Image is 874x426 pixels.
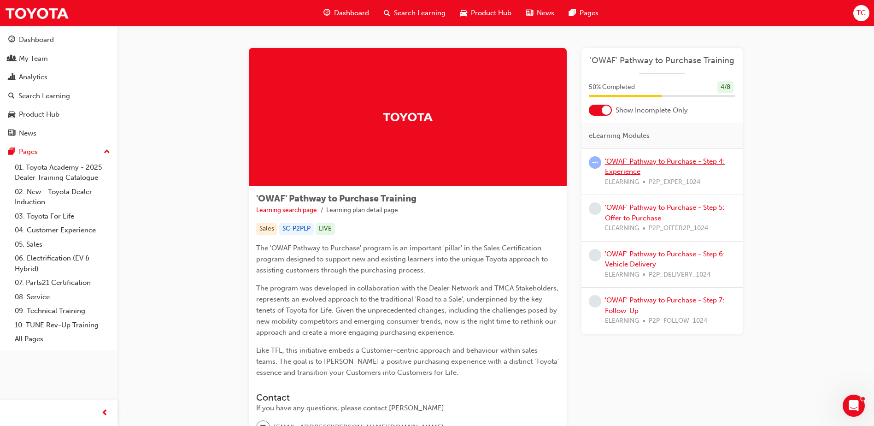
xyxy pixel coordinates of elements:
[589,295,601,308] span: learningRecordVerb_NONE-icon
[562,4,606,23] a: pages-iconPages
[19,35,54,45] div: Dashboard
[8,55,15,63] span: people-icon
[471,8,511,18] span: Product Hub
[11,318,114,332] a: 10. TUNE Rev-Up Training
[256,403,559,414] div: If you have any questions, please contact [PERSON_NAME].
[4,125,114,142] a: News
[256,206,317,214] a: Learning search page
[394,8,446,18] span: Search Learning
[8,148,15,156] span: pages-icon
[19,128,36,139] div: News
[11,251,114,276] a: 06. Electrification (EV & Hybrid)
[605,296,724,315] a: 'OWAF' Pathway to Purchase - Step 7: Follow-Up
[8,130,15,138] span: news-icon
[323,7,330,19] span: guage-icon
[334,8,369,18] span: Dashboard
[649,177,700,188] span: P2P_EXPER_1024
[589,82,635,93] span: 50 % Completed
[19,53,48,64] div: My Team
[453,4,519,23] a: car-iconProduct Hub
[537,8,554,18] span: News
[11,290,114,304] a: 08. Service
[589,156,601,169] span: learningRecordVerb_ATTEMPT-icon
[519,4,562,23] a: news-iconNews
[649,270,710,280] span: P2P_DELIVERY_1024
[4,106,114,123] a: Product Hub
[326,205,398,216] li: Learning plan detail page
[18,91,70,101] div: Search Learning
[4,69,114,86] a: Analytics
[11,276,114,290] a: 07. Parts21 Certification
[8,111,15,119] span: car-icon
[5,3,69,24] img: Trak
[256,284,560,337] span: The program was developed in collaboration with the Dealer Network and TMCA Stakeholders, represe...
[649,223,708,234] span: P2P_OFFER2P_1024
[843,395,865,417] iframe: Intercom live chat
[316,223,335,235] div: LIVE
[316,4,376,23] a: guage-iconDashboard
[605,177,639,188] span: ELEARNING
[382,109,433,125] img: Trak
[4,143,114,160] button: Pages
[856,8,866,18] span: TC
[4,31,114,48] a: Dashboard
[279,223,314,235] div: SC-P2PLP
[11,304,114,318] a: 09. Technical Training
[8,92,15,101] span: search-icon
[4,30,114,143] button: DashboardMy TeamAnalyticsSearch LearningProduct HubNews
[589,55,735,66] a: 'OWAF' Pathway to Purchase Training
[11,332,114,346] a: All Pages
[104,146,110,158] span: up-icon
[605,157,725,176] a: 'OWAF' Pathway to Purchase - Step 4: Experience
[19,109,59,120] div: Product Hub
[11,237,114,252] a: 05. Sales
[11,223,114,237] a: 04. Customer Experience
[11,185,114,209] a: 02. New - Toyota Dealer Induction
[11,209,114,224] a: 03. Toyota For Life
[256,193,416,204] span: 'OWAF' Pathway to Purchase Training
[589,202,601,215] span: learningRecordVerb_NONE-icon
[4,88,114,105] a: Search Learning
[256,392,559,403] h3: Contact
[526,7,533,19] span: news-icon
[649,316,707,326] span: P2P_FOLLOW_1024
[256,346,561,377] span: Like TFL, this initiative embeds a Customer-centric approach and behaviour within sales teams. Th...
[589,249,601,261] span: learningRecordVerb_NONE-icon
[605,270,639,280] span: ELEARNING
[460,7,467,19] span: car-icon
[605,223,639,234] span: ELEARNING
[19,147,38,157] div: Pages
[853,5,869,21] button: TC
[101,408,108,419] span: prev-icon
[8,36,15,44] span: guage-icon
[605,250,725,269] a: 'OWAF' Pathway to Purchase - Step 6: Vehicle Delivery
[605,316,639,326] span: ELEARNING
[256,244,550,274] span: The 'OWAF Pathway to Purchase' program is an important 'pillar' in the Sales Certification progra...
[11,160,114,185] a: 01. Toyota Academy - 2025 Dealer Training Catalogue
[384,7,390,19] span: search-icon
[580,8,598,18] span: Pages
[4,50,114,67] a: My Team
[376,4,453,23] a: search-iconSearch Learning
[569,7,576,19] span: pages-icon
[8,73,15,82] span: chart-icon
[605,203,724,222] a: 'OWAF' Pathway to Purchase - Step 5: Offer to Purchase
[717,81,733,94] div: 4 / 8
[256,223,277,235] div: Sales
[19,72,47,83] div: Analytics
[616,105,688,116] span: Show Incomplete Only
[589,130,650,141] span: eLearning Modules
